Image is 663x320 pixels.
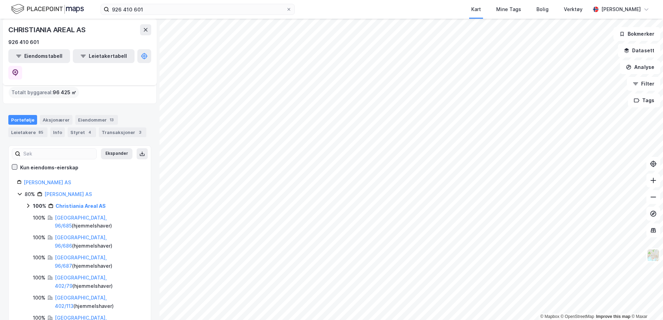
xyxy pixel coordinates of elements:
button: Ekspander [101,148,132,159]
div: ( hjemmelshaver ) [55,254,143,270]
a: Mapbox [540,314,559,319]
div: 100% [33,202,46,210]
button: Filter [627,77,660,91]
a: [GEOGRAPHIC_DATA], 402/79 [55,275,107,289]
div: [PERSON_NAME] [601,5,641,14]
div: Kart [471,5,481,14]
div: ( hjemmelshaver ) [55,274,143,290]
div: ( hjemmelshaver ) [55,294,143,310]
div: 100% [33,233,45,242]
a: OpenStreetMap [561,314,594,319]
input: Søk på adresse, matrikkel, gårdeiere, leietakere eller personer [109,4,286,15]
div: 80% [25,190,35,198]
div: Leietakere [8,127,48,137]
a: [GEOGRAPHIC_DATA], 96/685 [55,215,107,229]
span: 96 425 ㎡ [53,88,76,97]
button: Analyse [620,60,660,74]
div: 100% [33,274,45,282]
iframe: Chat Widget [628,287,663,320]
img: logo.f888ab2527a4732fd821a326f86c7f29.svg [11,3,84,15]
a: [PERSON_NAME] AS [24,179,71,185]
a: Christiania Areal AS [55,203,106,209]
div: 85 [37,129,45,136]
div: Totalt byggareal : [9,87,79,98]
div: Styret [68,127,96,137]
div: Info [50,127,65,137]
button: Bokmerker [613,27,660,41]
button: Leietakertabell [73,49,135,63]
div: 13 [108,116,115,123]
div: 4 [86,129,93,136]
div: ( hjemmelshaver ) [55,233,143,250]
div: CHRISTIANIA AREAL AS [8,24,87,35]
div: ( hjemmelshaver ) [55,214,143,230]
button: Tags [628,94,660,107]
div: 100% [33,214,45,222]
div: Verktøy [564,5,583,14]
button: Datasett [618,44,660,57]
a: [GEOGRAPHIC_DATA], 402/113 [55,295,107,309]
div: 100% [33,254,45,262]
div: Transaksjoner [99,127,146,137]
a: Improve this map [596,314,630,319]
div: Aksjonærer [40,115,72,125]
div: Eiendommer [75,115,118,125]
input: Søk [20,149,96,159]
a: [GEOGRAPHIC_DATA], 96/686 [55,234,107,249]
button: Eiendomstabell [8,49,70,63]
div: 3 [137,129,144,136]
img: Z [647,249,660,262]
a: [GEOGRAPHIC_DATA], 96/687 [55,255,107,269]
a: [PERSON_NAME] AS [44,191,92,197]
div: 926 410 601 [8,38,39,46]
div: Portefølje [8,115,37,125]
div: Bolig [536,5,549,14]
div: Mine Tags [496,5,521,14]
div: Kun eiendoms-eierskap [20,163,78,172]
div: 100% [33,294,45,302]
